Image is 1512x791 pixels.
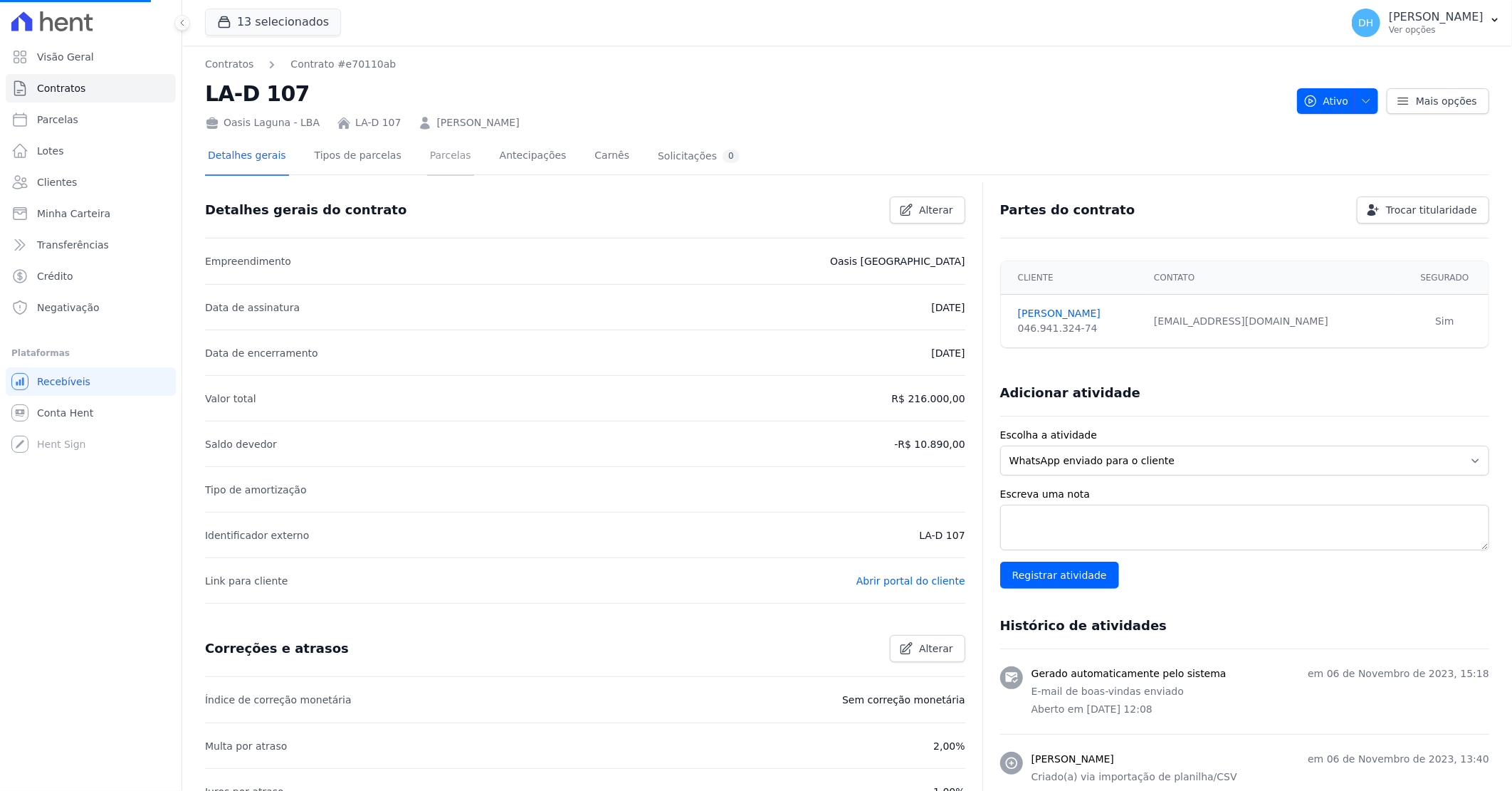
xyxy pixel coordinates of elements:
a: Transferências [6,231,176,259]
p: Oasis [GEOGRAPHIC_DATA] [830,253,965,270]
p: -R$ 10.890,00 [894,436,965,453]
nav: Breadcrumb [205,57,396,72]
p: Identificador externo [205,527,309,544]
a: Solicitações0 [655,138,742,176]
h3: Correções e atrasos [205,640,349,657]
th: Contato [1145,261,1401,295]
a: Alterar [890,197,965,224]
h3: Histórico de atividades [1000,617,1167,634]
span: Lotes [37,144,64,158]
p: em 06 de Novembro de 2023, 13:40 [1308,752,1489,767]
span: Mais opções [1416,94,1477,108]
p: em 06 de Novembro de 2023, 15:18 [1308,666,1489,681]
span: Conta Hent [37,406,93,420]
p: Data de assinatura [205,299,300,316]
a: Detalhes gerais [205,138,289,176]
a: Negativação [6,293,176,322]
span: Parcelas [37,112,78,127]
span: Recebíveis [37,374,90,389]
a: Contrato #e70110ab [290,57,396,72]
a: Parcelas [6,105,176,134]
span: Crédito [37,269,73,283]
span: Transferências [37,238,109,252]
button: 13 selecionados [205,9,341,36]
label: Escreva uma nota [1000,487,1489,502]
span: Clientes [37,175,77,189]
span: Contratos [37,81,85,95]
p: Ver opções [1389,24,1484,36]
p: Aberto em [DATE] 12:08 [1031,702,1489,717]
h2: LA-D 107 [205,78,1286,110]
p: LA-D 107 [919,527,965,544]
p: Multa por atraso [205,738,287,755]
span: Ativo [1303,88,1349,114]
th: Segurado [1401,261,1489,295]
p: [DATE] [931,345,965,362]
a: Lotes [6,137,176,165]
div: [EMAIL_ADDRESS][DOMAIN_NAME] [1154,314,1392,329]
div: 046.941.324-74 [1018,321,1137,336]
th: Cliente [1001,261,1145,295]
a: Carnês [592,138,632,176]
button: Ativo [1297,88,1379,114]
a: Contratos [205,57,253,72]
td: Sim [1401,295,1489,348]
p: Sem correção monetária [842,691,965,708]
button: DH [PERSON_NAME] Ver opções [1340,3,1512,43]
a: Visão Geral [6,43,176,71]
p: Empreendimento [205,253,291,270]
h3: [PERSON_NAME] [1031,752,1114,767]
p: Valor total [205,390,256,407]
a: Mais opções [1387,88,1489,114]
div: Plataformas [11,345,170,362]
a: Contratos [6,74,176,103]
p: [PERSON_NAME] [1389,10,1484,24]
p: Índice de correção monetária [205,691,352,708]
p: Criado(a) via importação de planilha/CSV [1031,770,1489,785]
a: Clientes [6,168,176,197]
a: Conta Hent [6,399,176,427]
a: Tipos de parcelas [312,138,404,176]
a: Trocar titularidade [1357,197,1489,224]
p: [DATE] [931,299,965,316]
p: Saldo devedor [205,436,277,453]
p: 2,00% [933,738,965,755]
span: Trocar titularidade [1386,203,1477,217]
div: Solicitações [658,150,740,163]
h3: Gerado automaticamente pelo sistema [1031,666,1227,681]
div: 0 [723,150,740,163]
a: Crédito [6,262,176,290]
p: E-mail de boas-vindas enviado [1031,684,1489,699]
a: [PERSON_NAME] [1018,306,1137,321]
p: R$ 216.000,00 [892,390,965,407]
a: [PERSON_NAME] [436,115,519,130]
a: Abrir portal do cliente [856,575,965,587]
span: Alterar [919,203,953,217]
label: Escolha a atividade [1000,428,1489,443]
a: Parcelas [427,138,474,176]
p: Tipo de amortização [205,481,307,498]
nav: Breadcrumb [205,57,1286,72]
div: Oasis Laguna - LBA [205,115,320,130]
h3: Partes do contrato [1000,201,1135,219]
span: Alterar [919,641,953,656]
p: Data de encerramento [205,345,318,362]
p: Link para cliente [205,572,288,590]
a: Recebíveis [6,367,176,396]
a: Alterar [890,635,965,662]
a: Antecipações [497,138,569,176]
a: LA-D 107 [355,115,401,130]
input: Registrar atividade [1000,562,1119,589]
span: DH [1358,18,1373,28]
span: Visão Geral [37,50,94,64]
span: Negativação [37,300,100,315]
h3: Adicionar atividade [1000,384,1140,402]
span: Minha Carteira [37,206,110,221]
h3: Detalhes gerais do contrato [205,201,406,219]
a: Minha Carteira [6,199,176,228]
